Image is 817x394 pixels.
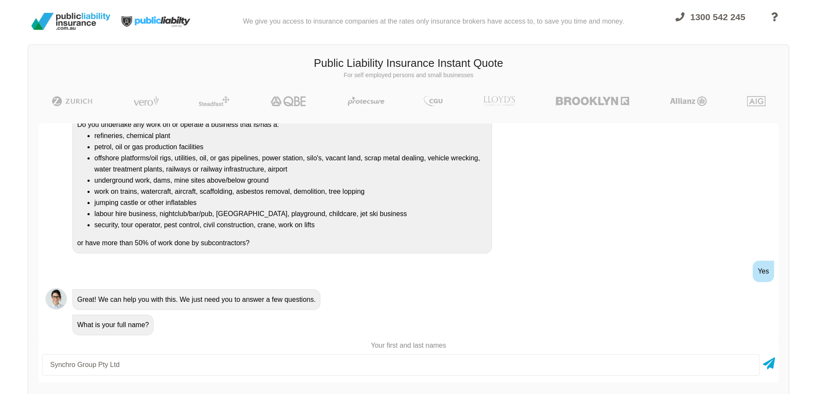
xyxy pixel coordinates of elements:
[35,56,782,71] h3: Public Liability Insurance Instant Quote
[42,354,760,376] input: Your first and last names
[744,96,769,106] img: AIG | Public Liability Insurance
[94,186,487,197] li: work on trains, watercraft, aircraft, scaffolding, asbestos removal, demolition, tree lopping
[666,96,711,106] img: Allianz | Public Liability Insurance
[265,96,312,106] img: QBE | Public Liability Insurance
[94,197,487,208] li: jumping castle or other inflatables
[668,7,753,39] a: 1300 542 245
[690,12,745,22] span: 1300 542 245
[243,3,624,39] div: We give you access to insurance companies at the rates only insurance brokers have access to, to ...
[72,315,154,335] div: What is your full name?
[195,96,233,106] img: Steadfast | Public Liability Insurance
[72,114,492,253] div: Do you undertake any work on or operate a business that is/has a: or have more than 50% of work d...
[552,96,633,106] img: Brooklyn | Public Liability Insurance
[94,130,487,141] li: refineries, chemical plant
[753,261,774,282] div: Yes
[479,96,520,106] img: LLOYD's | Public Liability Insurance
[94,208,487,220] li: labour hire business, nightclub/bar/pub, [GEOGRAPHIC_DATA], playground, childcare, jet ski business
[39,341,778,350] p: Your first and last names
[94,175,487,186] li: underground work, dams, mine sites above/below ground
[130,96,163,106] img: Vero | Public Liability Insurance
[45,288,67,310] img: Chatbot | PLI
[72,289,320,310] div: Great! We can help you with this. We just need you to answer a few questions.
[344,96,388,106] img: Protecsure | Public Liability Insurance
[114,3,199,39] img: Public Liability Insurance Light
[420,96,446,106] img: CGU | Public Liability Insurance
[94,141,487,153] li: petrol, oil or gas production facilities
[94,220,487,231] li: security, tour operator, pest control, civil construction, crane, work on lifts
[94,153,487,175] li: offshore platforms/oil rigs, utilities, oil, or gas pipelines, power station, silo's, vacant land...
[28,9,114,33] img: Public Liability Insurance
[35,71,782,80] p: For self employed persons and small businesses
[48,96,96,106] img: Zurich | Public Liability Insurance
